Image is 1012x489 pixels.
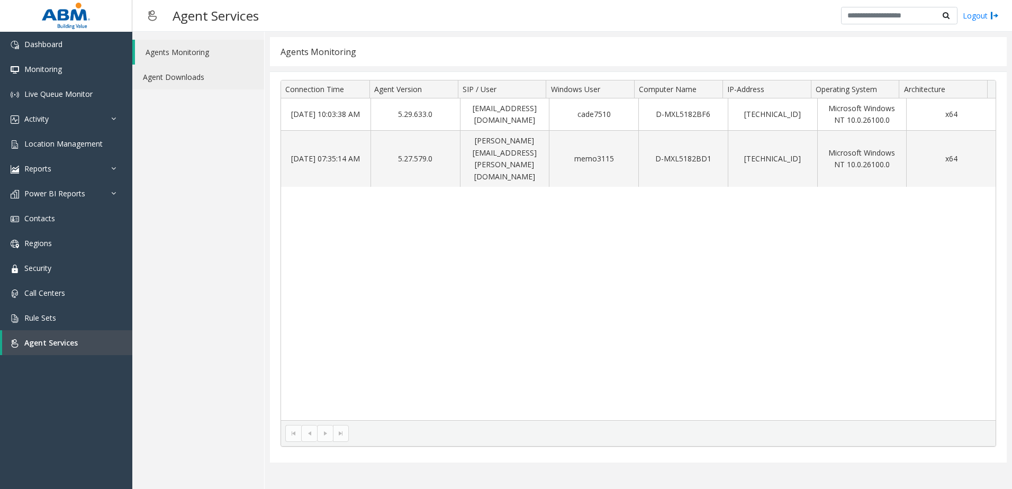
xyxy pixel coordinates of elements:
span: Reports [24,164,51,174]
td: 5.29.633.0 [371,98,460,131]
span: Agent Services [24,338,78,348]
span: Monitoring [24,64,62,74]
td: [TECHNICAL_ID] [728,131,817,187]
td: D-MXL5182BF6 [638,98,728,131]
img: 'icon' [11,140,19,149]
span: Architecture [904,84,945,94]
img: logout [990,10,999,21]
span: IP-Address [727,84,764,94]
td: Microsoft Windows NT 10.0.26100.0 [817,131,907,187]
a: Agents Monitoring [135,40,264,65]
div: Agents Monitoring [281,45,356,59]
span: Security [24,263,51,273]
span: Live Queue Monitor [24,89,93,99]
span: Regions [24,238,52,248]
span: Windows User [551,84,600,94]
span: Location Management [24,139,103,149]
span: Call Centers [24,288,65,298]
td: memo3115 [549,131,638,187]
td: D-MXL5182BD1 [638,131,728,187]
span: Connection Time [285,84,344,94]
span: Operating System [816,84,877,94]
a: Agent Downloads [132,65,264,89]
img: 'icon' [11,190,19,198]
a: Agent Services [2,330,132,355]
span: Power BI Reports [24,188,85,198]
div: Data table [281,80,996,420]
span: Computer Name [639,84,697,94]
td: [PERSON_NAME][EMAIL_ADDRESS][PERSON_NAME][DOMAIN_NAME] [460,131,549,187]
td: cade7510 [549,98,638,131]
span: Rule Sets [24,313,56,323]
span: Activity [24,114,49,124]
span: Agent Version [374,84,422,94]
td: 5.27.579.0 [371,131,460,187]
span: Dashboard [24,39,62,49]
img: 'icon' [11,66,19,74]
td: Microsoft Windows NT 10.0.26100.0 [817,98,907,131]
h3: Agent Services [167,3,264,29]
img: 'icon' [11,240,19,248]
img: 'icon' [11,265,19,273]
span: SIP / User [463,84,496,94]
td: [EMAIL_ADDRESS][DOMAIN_NAME] [460,98,549,131]
td: x64 [906,98,996,131]
td: [TECHNICAL_ID] [728,98,817,131]
img: 'icon' [11,215,19,223]
a: Logout [963,10,999,21]
img: 'icon' [11,165,19,174]
td: x64 [906,131,996,187]
span: Contacts [24,213,55,223]
img: pageIcon [143,3,162,29]
td: [DATE] 07:35:14 AM [281,131,371,187]
img: 'icon' [11,339,19,348]
td: [DATE] 10:03:38 AM [281,98,371,131]
img: 'icon' [11,115,19,124]
img: 'icon' [11,314,19,323]
img: 'icon' [11,289,19,298]
img: 'icon' [11,41,19,49]
img: 'icon' [11,90,19,99]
